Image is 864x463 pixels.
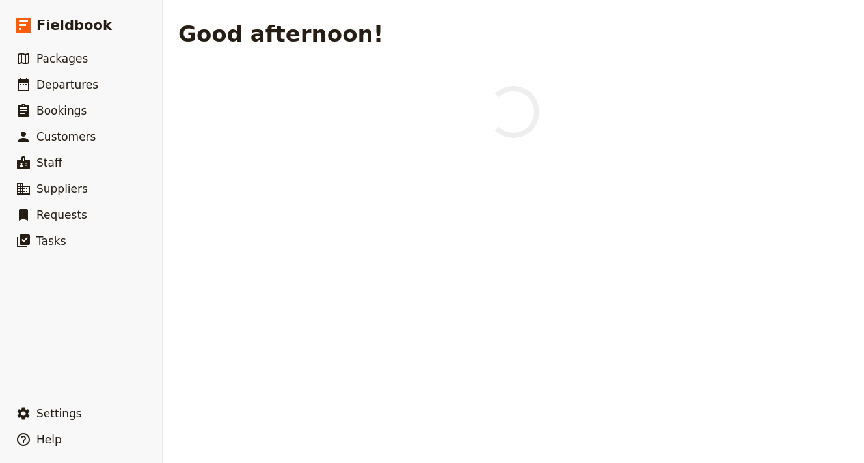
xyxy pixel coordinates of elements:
h1: Good afternoon! [178,21,383,47]
span: Tasks [36,234,66,247]
span: Staff [36,156,62,169]
span: Packages [36,52,88,65]
span: Requests [36,208,87,221]
span: Fieldbook [36,16,112,35]
span: Customers [36,130,96,143]
span: Departures [36,78,98,91]
span: Bookings [36,104,87,117]
span: Settings [36,407,82,420]
span: Suppliers [36,182,88,195]
span: Help [36,433,62,446]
